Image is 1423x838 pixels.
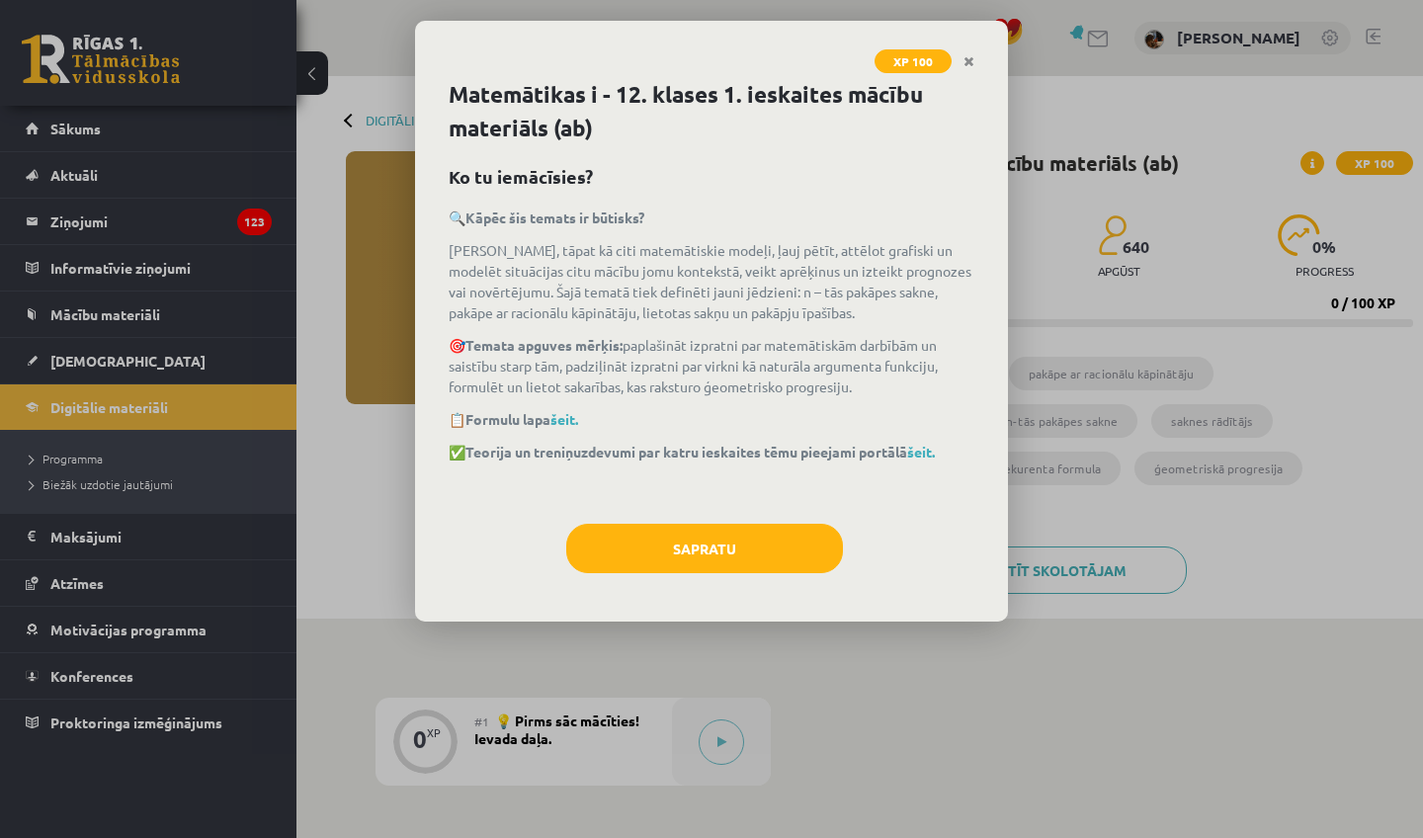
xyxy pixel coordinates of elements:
span: XP 100 [875,49,952,73]
p: 🎯 paplašināt izpratni par matemātiskām darbībām un saistību starp tām, padziļināt izpratni par vi... [449,335,974,397]
strong: Teorija un treniņuzdevumi par katru ieskaites tēmu pieejami portālā [465,443,935,461]
h2: Ko tu iemācīsies? [449,163,974,190]
button: Sapratu [566,524,843,573]
p: 📋 [449,409,974,430]
p: ✅ [449,442,974,462]
b: Temata apguves mērķis: [465,336,623,354]
b: Kāpēc šis temats ir būtisks? [465,209,644,226]
a: šeit. [550,410,578,428]
p: [PERSON_NAME], tāpat kā citi matemātiskie modeļi, ļauj pētīt, attēlot grafiski un modelēt situāci... [449,240,974,323]
h1: Matemātikas i - 12. klases 1. ieskaites mācību materiāls (ab) [449,78,974,145]
p: 🔍 [449,208,974,228]
strong: Formulu lapa [465,410,578,428]
a: Close [952,42,986,81]
a: šeit. [907,443,935,461]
